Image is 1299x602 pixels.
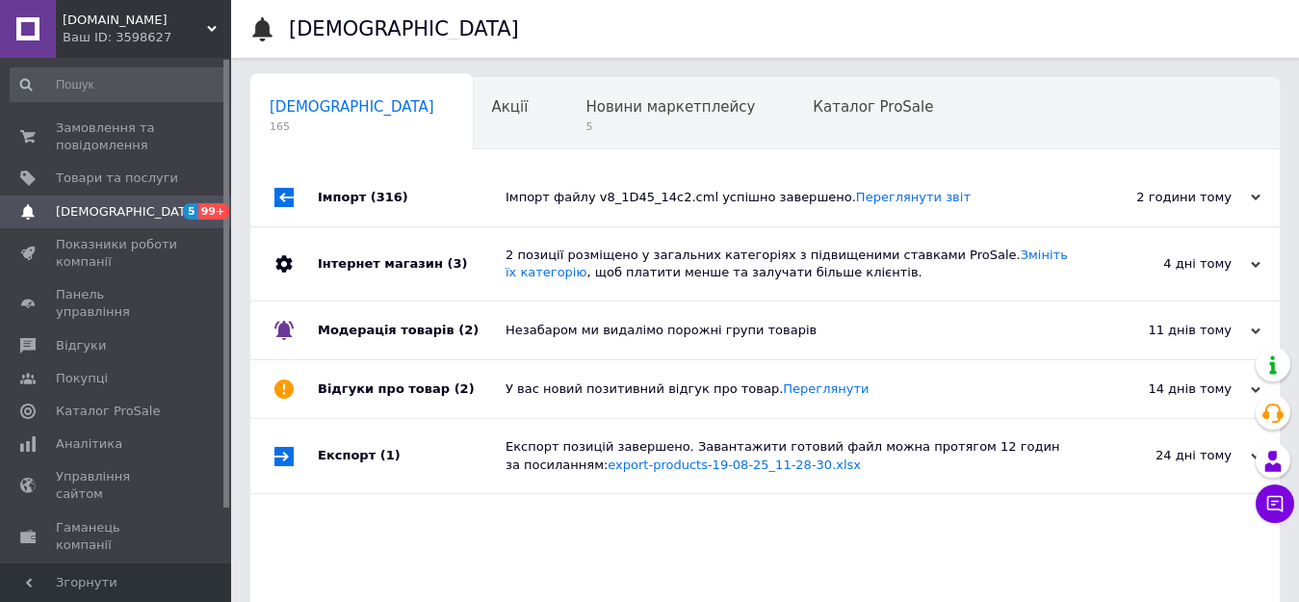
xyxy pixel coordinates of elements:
div: 24 дні тому [1068,447,1260,464]
span: Відгуки [56,337,106,354]
span: Каталог ProSale [56,403,160,420]
div: Імпорт файлу v8_1D45_14c2.cml успішно завершено. [506,189,1068,206]
div: 2 години тому [1068,189,1260,206]
span: Аналітика [56,435,122,453]
div: Ваш ID: 3598627 [63,29,231,46]
div: Інтернет магазин [318,227,506,301]
span: Показники роботи компанії [56,236,178,271]
span: [DEMOGRAPHIC_DATA] [56,203,198,221]
h1: [DEMOGRAPHIC_DATA] [289,17,519,40]
span: Акції [492,98,529,116]
div: 4 дні тому [1068,255,1260,273]
span: (2) [455,381,475,396]
button: Чат з покупцем [1256,484,1294,523]
span: 165 [270,119,434,134]
div: У вас новий позитивний відгук про товар. [506,380,1068,398]
span: (316) [371,190,408,204]
span: (1) [380,448,401,462]
div: 11 днів тому [1068,322,1260,339]
div: Експорт позицій завершено. Завантажити готовий файл можна протягом 12 годин за посиланням: [506,438,1068,473]
div: 14 днів тому [1068,380,1260,398]
span: (2) [458,323,479,337]
div: Відгуки про товар [318,360,506,418]
div: Експорт [318,419,506,492]
a: export-products-19-08-25_11-28-30.xlsx [608,458,861,472]
span: Гаманець компанії [56,519,178,554]
div: Незабаром ми видалімо порожні групи товарів [506,322,1068,339]
span: 5 [183,203,198,220]
span: (3) [447,256,467,271]
span: Панель управління [56,286,178,321]
span: 5 [585,119,755,134]
span: 99+ [198,203,230,220]
span: Новини маркетплейсу [585,98,755,116]
a: Переглянути [783,381,869,396]
span: Замовлення та повідомлення [56,119,178,154]
span: [DEMOGRAPHIC_DATA] [270,98,434,116]
input: Пошук [10,67,227,102]
span: Dorogogo.net [63,12,207,29]
span: Управління сайтом [56,468,178,503]
a: Переглянути звіт [856,190,971,204]
div: Імпорт [318,169,506,226]
span: Каталог ProSale [813,98,933,116]
span: Товари та послуги [56,170,178,187]
div: Модерація товарів [318,301,506,359]
div: 2 позиції розміщено у загальних категоріях з підвищеними ставками ProSale. , щоб платити менше та... [506,247,1068,281]
span: Покупці [56,370,108,387]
